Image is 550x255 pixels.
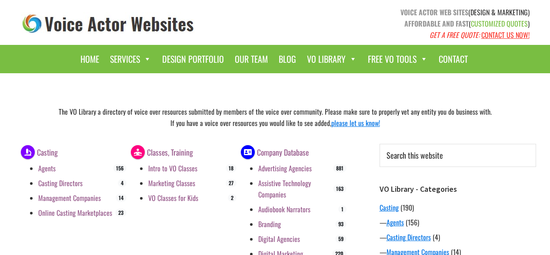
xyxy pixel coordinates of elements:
[258,163,312,173] a: Advertising Agencies
[400,7,468,17] strong: VOICE ACTOR WEB SITES
[76,49,103,69] a: Home
[115,209,126,217] span: 23
[38,207,112,218] a: Online Casting Marketplaces
[21,12,196,35] img: voice_actor_websites_logo
[148,193,198,203] a: VO Classes for Kids
[38,193,101,203] a: Management Companies
[21,145,58,156] a: Casting
[226,179,237,187] span: 27
[430,30,480,40] em: GET A FREE QUOTE:
[380,184,536,194] h3: VO Library - Categories
[406,217,419,228] span: (156)
[241,145,309,156] a: Company Database
[38,163,56,173] a: Agents
[117,179,126,187] span: 4
[38,178,83,188] a: Casting Directors
[380,202,399,213] a: Casting
[158,49,228,69] a: Design Portfolio
[148,163,197,173] a: Intro to VO Classes
[106,49,156,69] a: Services
[387,232,431,242] a: Casting Directors
[404,18,469,29] strong: AFFORDABLE AND FAST
[303,49,361,69] a: VO Library
[282,7,530,41] p: (DESIGN & MARKETING) ( )
[481,30,530,40] a: CONTACT US NOW!
[433,232,440,242] span: (4)
[434,49,472,69] a: Contact
[380,144,536,167] input: Search this website
[333,164,347,172] span: 881
[258,178,311,200] a: Assistive Technology Companies
[258,234,300,244] a: Digital Agencies
[113,164,126,172] span: 156
[257,146,309,158] span: Company Database
[230,49,272,69] a: Our Team
[258,204,310,214] a: Audiobook Narrators
[363,49,432,69] a: Free VO Tools
[335,235,347,243] span: 59
[331,118,380,128] a: please let us know!
[148,178,195,188] a: Marketing Classes
[400,202,414,213] span: (190)
[387,217,404,228] a: Agents
[14,104,536,131] div: The VO Library a directory of voice over resources submitted by members of the voice over communi...
[274,49,300,69] a: Blog
[115,194,126,202] span: 14
[380,217,536,228] div: —
[258,219,281,229] a: Branding
[37,146,58,158] span: Casting
[335,220,347,228] span: 93
[333,185,347,193] span: 163
[471,18,528,29] span: CUSTOMIZED QUOTES
[228,194,237,202] span: 2
[338,205,347,213] span: 1
[226,164,237,172] span: 18
[380,232,536,242] div: —
[131,145,193,156] a: Classes, Training
[147,146,193,158] span: Classes, Training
